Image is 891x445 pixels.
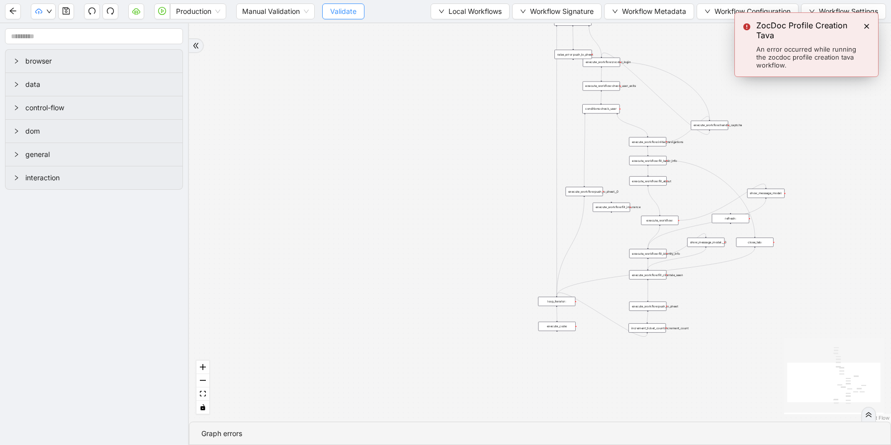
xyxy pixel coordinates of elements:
button: Validate [322,3,364,19]
span: plus-circle [570,63,577,69]
button: zoom out [196,374,209,387]
div: show_message_modal: [747,189,785,198]
div: execute_workflow:fill_about [629,176,667,186]
div: Graph errors [201,428,879,439]
span: cloud-server [132,7,140,15]
g: Edge from execute_workflow: to show_message_modal: [679,184,766,220]
div: execute_workflow:fill_identity_info [629,249,667,258]
span: down [46,8,52,14]
div: loop_iterator: [538,297,575,306]
div: browser [5,50,182,73]
span: general [25,149,175,160]
span: right [13,105,19,111]
div: execute_workflow:push_to_sheet__0 [565,187,603,196]
div: close_tab: [736,238,774,247]
div: execute_workflow:zocdoc_login [583,58,620,67]
span: dom [25,126,175,137]
span: right [13,151,19,157]
span: plus-circle [554,335,560,341]
span: interaction [25,172,175,183]
span: play-circle [158,7,166,15]
span: Local Workflows [448,6,502,17]
button: play-circle [154,3,170,19]
div: show_message_modal:__0 [687,238,724,247]
a: React Flow attribution [864,415,890,421]
div: execute_workflow:fill_insurance [593,203,630,212]
button: downWorkflow Configuration [697,3,799,19]
span: right [13,128,19,134]
button: zoom in [196,361,209,374]
span: Validate [330,6,356,17]
div: refresh:plus-circle [712,214,749,223]
g: Edge from execute_workflow:fill_about to execute_workflow: [648,186,660,215]
div: control-flow [5,96,182,119]
button: toggle interactivity [196,401,209,414]
g: Edge from show_message_modal: to execute_workflow:fill_identity_info [648,199,766,248]
div: execute_workflow: [641,216,678,225]
span: browser [25,56,175,67]
span: data [25,79,175,90]
div: execute_workflow:fill_clientele_seen [629,270,666,280]
div: execute_workflow:check_user_exits [583,81,620,91]
div: execute_code: [538,322,576,331]
span: undo [88,7,96,15]
div: An error occurred while running the zocdoc profile creation tava workflow. [756,45,858,69]
span: down [439,8,445,14]
div: increment_ticket_count:increment_count [628,323,666,333]
button: redo [102,3,118,19]
span: cloud-upload [35,8,42,15]
div: execute_workflow:fill_basic_info [629,156,667,165]
div: raise_error:push_to_sheet [554,50,592,59]
g: Edge from execute_workflow:fill_identity_info to show_message_modal:__0 [668,233,706,253]
span: down [705,8,711,14]
span: down [520,8,526,14]
div: data [5,73,182,96]
span: down [612,8,618,14]
div: execute_workflow:handle_captcha [691,121,728,130]
div: execute_code:plus-circle [538,322,576,331]
g: Edge from conditions:check_user to execute_workflow:initial_navigations [617,114,647,136]
button: downWorkflow Metadata [604,3,694,19]
div: raise_error:push_to_sheetplus-circle [554,50,592,59]
span: double-right [192,42,199,49]
div: interaction [5,166,182,189]
div: refresh: [712,214,749,223]
span: save [62,7,70,15]
button: cloud-server [128,3,144,19]
div: dom [5,120,182,143]
span: redo [106,7,114,15]
span: right [13,175,19,181]
span: plus-circle [608,216,615,222]
g: Edge from execute_workflow:handle_captcha to execute_workflow:zocdoc_login [602,53,710,135]
div: conditions:check_user [582,104,620,114]
button: fit view [196,387,209,401]
div: execute_workflow:push_to_sheet [629,301,666,311]
g: Edge from execute_workflow:push_to_sheet__0 to loop_iterator: [557,197,584,296]
span: control-flow [25,102,175,113]
div: general [5,143,182,166]
div: ZocDoc Profile Creation Tava [756,20,858,40]
g: Edge from show_message_modal:__0 to execute_workflow:fill_clientele_seen [648,248,706,269]
span: Production [176,4,220,19]
span: plus-circle [727,227,734,233]
div: execute_workflow:fill_insuranceplus-circle [593,203,630,212]
g: Edge from increment_ticket_count:increment_count to loop_iterator: [557,293,647,336]
button: undo [84,3,100,19]
button: downWorkflow Signature [512,3,602,19]
span: double-right [865,411,872,418]
button: save [58,3,74,19]
button: downLocal Workflows [431,3,510,19]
